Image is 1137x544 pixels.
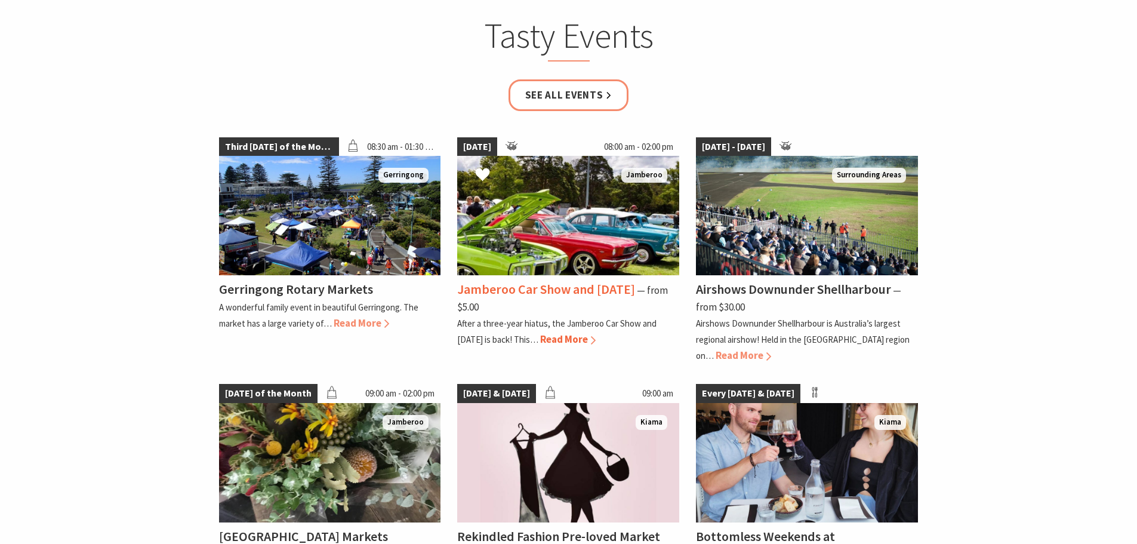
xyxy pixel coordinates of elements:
[457,137,679,364] a: [DATE] 08:00 am - 02:00 pm Jamberoo Car Show Jamberoo Jamberoo Car Show and [DATE] ⁠— from $5.00 ...
[334,316,389,330] span: Read More
[383,415,429,430] span: Jamberoo
[621,168,667,183] span: Jamberoo
[457,281,635,297] h4: Jamberoo Car Show and [DATE]
[696,156,918,275] img: Grandstand crowd enjoying the close view of the display and mountains
[219,137,339,156] span: Third [DATE] of the Month
[463,155,502,196] button: Click to Favourite Jamberoo Car Show and Family Day
[219,281,373,297] h4: Gerringong Rotary Markets
[696,137,918,364] a: [DATE] - [DATE] Grandstand crowd enjoying the close view of the display and mountains Surrounding...
[509,79,629,111] a: See all Events
[696,137,771,156] span: [DATE] - [DATE]
[359,384,440,403] span: 09:00 am - 02:00 pm
[219,403,441,523] img: Native bunches
[696,403,918,523] img: Couple dining with wine and grazing board laughing
[716,349,771,362] span: Read More
[457,284,668,313] span: ⁠— from $5.00
[832,168,906,183] span: Surrounding Areas
[636,415,667,430] span: Kiama
[335,15,803,62] h2: Tasty Events
[457,384,536,403] span: [DATE] & [DATE]
[219,156,441,275] img: Christmas Market and Street Parade
[636,384,679,403] span: 09:00 am
[361,137,440,156] span: 08:30 am - 01:30 pm
[457,403,679,523] img: fashion
[696,318,910,361] p: Airshows Downunder Shellharbour is Australia’s largest regional airshow! Held in the [GEOGRAPHIC_...
[598,137,679,156] span: 08:00 am - 02:00 pm
[219,137,441,364] a: Third [DATE] of the Month 08:30 am - 01:30 pm Christmas Market and Street Parade Gerringong Gerri...
[219,384,318,403] span: [DATE] of the Month
[540,333,596,346] span: Read More
[457,156,679,275] img: Jamberoo Car Show
[219,302,418,329] p: A wonderful family event in beautiful Gerringong. The market has a large variety of…
[696,281,891,297] h4: Airshows Downunder Shellharbour
[457,137,497,156] span: [DATE]
[457,318,657,345] p: After a three-year hiatus, the Jamberoo Car Show and [DATE] is back! This…
[378,168,429,183] span: Gerringong
[696,384,800,403] span: Every [DATE] & [DATE]
[874,415,906,430] span: Kiama
[696,284,901,313] span: ⁠— from $30.00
